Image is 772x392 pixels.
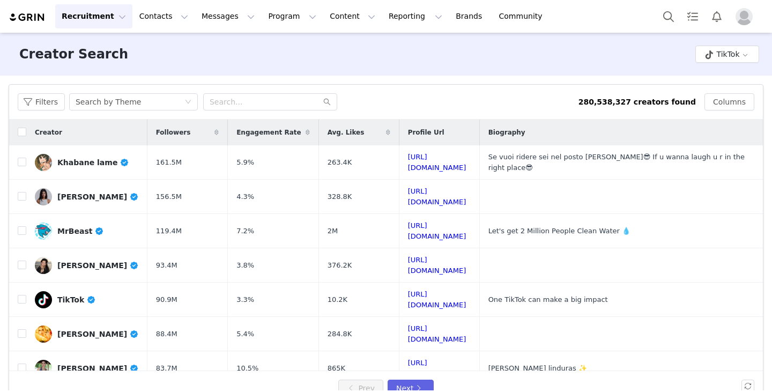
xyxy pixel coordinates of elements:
span: 5.9% [236,157,254,168]
img: v2 [35,257,52,274]
button: Columns [704,93,754,110]
a: [URL][DOMAIN_NAME] [408,187,466,206]
span: 10.2K [328,294,347,305]
a: [URL][DOMAIN_NAME] [408,290,466,309]
span: 10.5% [236,363,258,374]
span: 90.9M [156,294,177,305]
div: 280,538,327 creators found [578,97,696,108]
span: 93.4M [156,260,177,271]
span: [PERSON_NAME] linduras ✨ [488,364,587,372]
span: Se vuoi ridere sei nel posto [PERSON_NAME]😎 If u wanna laugh u r in the right place😎 [488,153,745,172]
button: TikTok [695,46,759,63]
span: 5.4% [236,329,254,339]
span: 3.8% [236,260,254,271]
span: 83.7M [156,363,177,374]
div: MrBeast [57,227,104,235]
a: Brands [449,4,492,28]
span: 161.5M [156,157,182,168]
input: Search... [203,93,337,110]
a: [PERSON_NAME] [35,257,139,274]
a: MrBeast [35,223,139,240]
a: [URL][DOMAIN_NAME] [408,153,466,172]
i: icon: search [323,98,331,106]
span: Engagement Rate [236,128,301,137]
span: Let's get 2 Million People Clean Water 💧 [488,227,630,235]
span: One TikTok can make a big impact [488,295,608,304]
h3: Creator Search [19,45,128,64]
a: [PERSON_NAME] [35,326,139,343]
button: Messages [195,4,261,28]
button: Notifications [705,4,729,28]
span: 119.4M [156,226,182,236]
img: v2 [35,326,52,343]
img: v2 [35,360,52,377]
span: Avg. Likes [328,128,365,137]
span: 2M [328,226,338,236]
img: placeholder-profile.jpg [736,8,753,25]
span: 263.4K [328,157,352,168]
a: [URL][DOMAIN_NAME] [408,256,466,275]
div: Search by Theme [76,94,141,110]
button: Search [657,4,680,28]
span: Profile Url [408,128,444,137]
span: 376.2K [328,260,352,271]
div: TikTok [57,295,96,304]
a: [URL][DOMAIN_NAME] [408,221,466,240]
div: [PERSON_NAME] [57,261,139,270]
button: Reporting [382,4,449,28]
button: Filters [18,93,65,110]
span: Biography [488,128,525,137]
div: [PERSON_NAME] [57,193,139,201]
a: [PERSON_NAME] [35,188,139,205]
span: 328.8K [328,191,352,202]
button: Content [323,4,382,28]
div: Khabane lame [57,158,129,167]
span: Followers [156,128,191,137]
a: TikTok [35,291,139,308]
a: Khabane lame [35,154,139,171]
a: Tasks [681,4,704,28]
span: 284.8K [328,329,352,339]
span: 3.3% [236,294,254,305]
button: Profile [729,8,763,25]
a: [PERSON_NAME] [35,360,139,377]
a: [URL][DOMAIN_NAME] [408,324,466,343]
span: 7.2% [236,226,254,236]
div: [PERSON_NAME] [57,364,139,373]
img: v2 [35,154,52,171]
img: v2 [35,188,52,205]
img: v2 [35,291,52,308]
span: 4.3% [236,191,254,202]
button: Recruitment [55,4,132,28]
i: icon: down [185,99,191,106]
span: Creator [35,128,62,137]
button: Program [262,4,323,28]
a: Community [493,4,554,28]
div: [PERSON_NAME] [57,330,139,338]
img: v2 [35,223,52,240]
span: 88.4M [156,329,177,339]
span: 156.5M [156,191,182,202]
img: grin logo [9,12,46,23]
a: [URL][DOMAIN_NAME] [408,359,466,378]
button: Contacts [133,4,195,28]
span: 865K [328,363,345,374]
